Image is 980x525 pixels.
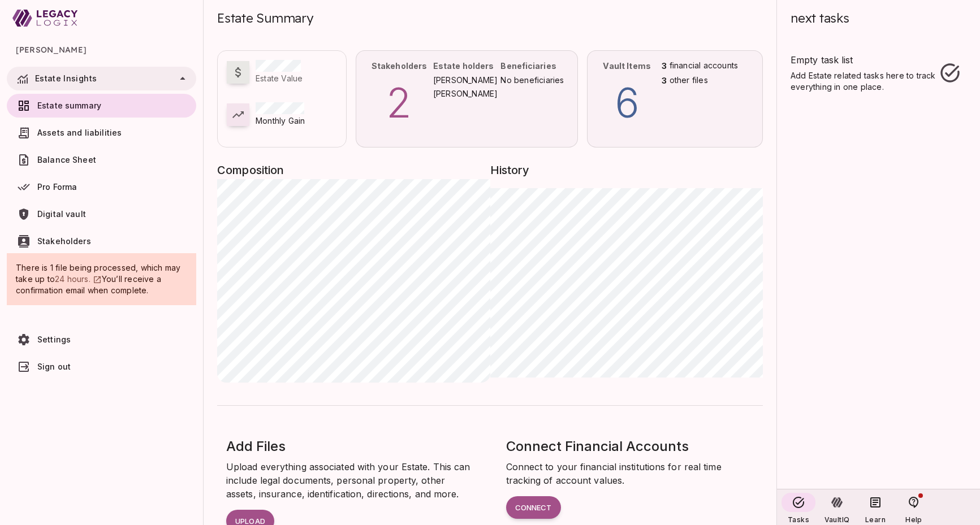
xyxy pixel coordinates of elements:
[506,461,724,486] span: Connect to your financial institutions for real time tracking of account values.
[365,72,433,133] p: 2
[16,36,187,63] span: [PERSON_NAME]
[597,72,657,133] p: 6
[37,182,77,192] span: Pro Forma
[7,148,196,172] a: Balance Sheet
[372,61,427,71] span: Stakeholders
[37,155,96,164] span: Balance Sheet
[16,263,183,284] span: There is 1 file being processed, which may take up to
[791,53,939,70] span: Empty task list
[7,94,196,118] a: Estate summary
[37,236,91,246] span: Stakeholders
[506,438,689,454] span: Connect Financial Accounts
[226,461,473,500] span: Upload everything associated with your Estate. This can include legal documents, personal propert...
[7,202,196,226] a: Digital vault
[256,73,303,83] span: Estate Value
[217,161,490,179] span: Composition
[433,75,501,86] span: [PERSON_NAME]
[37,362,71,371] span: Sign out
[7,121,196,145] a: Assets and liabilities
[791,10,849,26] span: next tasks
[500,75,564,85] span: No beneficiaries
[37,101,101,110] span: Estate summary
[37,209,86,219] span: Digital vault
[7,355,196,379] a: Sign out
[788,515,809,524] span: Tasks
[662,75,667,87] p: 3
[35,73,97,83] span: Estate Insights
[226,438,286,454] span: Add Files
[256,116,305,125] span: Monthly Gain
[506,496,561,519] button: Connect
[7,175,196,199] a: Pro Forma
[791,70,939,93] span: Add Estate related tasks here to track everything in one place.
[7,67,196,90] div: Estate Insights
[662,60,667,72] p: 3
[7,328,196,352] a: Settings
[515,503,552,512] span: Connect
[865,515,886,524] span: Learn
[7,229,196,253] a: Stakeholders
[37,335,71,344] span: Settings
[55,274,102,284] a: 24 hours.
[490,161,763,179] span: History
[670,75,708,87] span: other files
[670,60,739,72] span: financial accounts
[217,10,313,26] span: Estate Summary
[824,515,849,524] span: VaultIQ
[905,515,922,524] span: Help
[603,61,651,71] span: Vault Items
[500,60,556,72] h6: Beneficiaries
[433,60,494,72] h6: Estate holders
[37,128,122,137] span: Assets and liabilities
[433,88,501,99] span: [PERSON_NAME]
[55,274,90,284] span: 24 hours.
